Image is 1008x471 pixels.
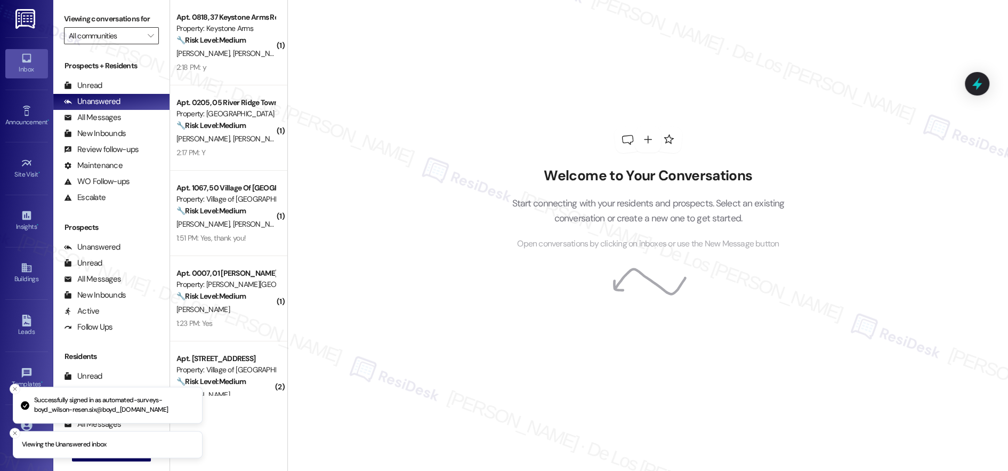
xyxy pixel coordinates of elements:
[22,440,107,450] p: Viewing the Unanswered inbox
[15,9,37,29] img: ResiDesk Logo
[64,80,102,91] div: Unread
[496,196,801,226] p: Start connecting with your residents and prospects. Select an existing conversation or create a n...
[176,121,246,130] strong: 🔧 Risk Level: Medium
[148,31,154,40] i: 
[10,384,20,394] button: Close toast
[69,27,142,44] input: All communities
[5,364,48,393] a: Templates •
[176,291,246,301] strong: 🔧 Risk Level: Medium
[5,49,48,78] a: Inbox
[64,160,123,171] div: Maintenance
[64,371,102,382] div: Unread
[64,258,102,269] div: Unread
[34,396,193,414] p: Successfully signed in as automated-surveys-boyd_wilson-resen.six@boyd_[DOMAIN_NAME]
[176,35,246,45] strong: 🔧 Risk Level: Medium
[176,268,275,279] div: Apt. 0007, 01 [PERSON_NAME][GEOGRAPHIC_DATA]
[5,154,48,183] a: Site Visit •
[176,377,246,386] strong: 🔧 Risk Level: Medium
[5,312,48,340] a: Leads
[37,221,38,229] span: •
[176,194,275,205] div: Property: Village of [GEOGRAPHIC_DATA]
[5,259,48,288] a: Buildings
[176,49,233,58] span: [PERSON_NAME]
[176,182,275,194] div: Apt. 1067, 50 Village Of [GEOGRAPHIC_DATA]
[47,117,49,124] span: •
[64,128,126,139] div: New Inbounds
[176,219,233,229] span: [PERSON_NAME]
[176,364,275,376] div: Property: Village of [GEOGRAPHIC_DATA]
[176,233,246,243] div: 1:51 PM: Yes, thank you!
[233,49,286,58] span: [PERSON_NAME]
[64,11,159,27] label: Viewing conversations for
[176,23,275,34] div: Property: Keystone Arms
[176,390,230,400] span: [PERSON_NAME]
[176,12,275,23] div: Apt. 0818, 37 Keystone Arms Rental Community
[64,322,113,333] div: Follow Ups
[233,219,286,229] span: [PERSON_NAME]
[64,290,126,301] div: New Inbounds
[64,306,100,317] div: Active
[176,318,213,328] div: 1:23 PM: Yes
[233,134,286,143] span: [PERSON_NAME]
[38,169,40,177] span: •
[64,192,106,203] div: Escalate
[176,62,206,72] div: 2:18 PM: y
[64,96,120,107] div: Unanswered
[53,222,170,233] div: Prospects
[176,134,233,143] span: [PERSON_NAME]
[517,237,779,251] span: Open conversations by clicking on inboxes or use the New Message button
[176,206,246,215] strong: 🔧 Risk Level: Medium
[5,206,48,235] a: Insights •
[64,176,130,187] div: WO Follow-ups
[176,108,275,119] div: Property: [GEOGRAPHIC_DATA] Townhomes
[176,97,275,108] div: Apt. 0205, 05 River Ridge Townhomes LLC
[53,60,170,71] div: Prospects + Residents
[53,351,170,362] div: Residents
[176,148,205,157] div: 2:17 PM: Y
[64,242,120,253] div: Unanswered
[496,167,801,185] h2: Welcome to Your Conversations
[64,274,121,285] div: All Messages
[5,416,48,445] a: Account
[176,305,230,314] span: [PERSON_NAME]
[176,279,275,290] div: Property: [PERSON_NAME][GEOGRAPHIC_DATA]
[10,428,20,438] button: Close toast
[64,144,139,155] div: Review follow-ups
[41,379,43,386] span: •
[176,353,275,364] div: Apt. [STREET_ADDRESS]
[64,112,121,123] div: All Messages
